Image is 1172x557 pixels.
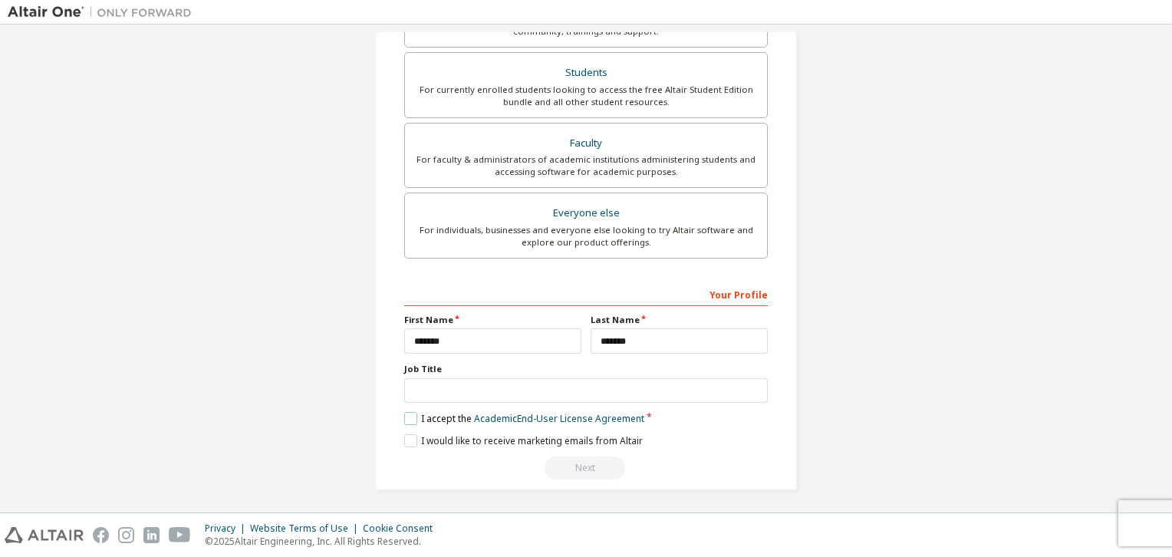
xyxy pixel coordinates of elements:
[414,153,758,178] div: For faculty & administrators of academic institutions administering students and accessing softwa...
[404,434,643,447] label: I would like to receive marketing emails from Altair
[414,62,758,84] div: Students
[363,522,442,535] div: Cookie Consent
[404,412,644,425] label: I accept the
[205,522,250,535] div: Privacy
[143,527,160,543] img: linkedin.svg
[591,314,768,326] label: Last Name
[474,412,644,425] a: Academic End-User License Agreement
[414,203,758,224] div: Everyone else
[118,527,134,543] img: instagram.svg
[205,535,442,548] p: © 2025 Altair Engineering, Inc. All Rights Reserved.
[8,5,199,20] img: Altair One
[404,363,768,375] label: Job Title
[404,456,768,480] div: Read and acccept EULA to continue
[250,522,363,535] div: Website Terms of Use
[414,84,758,108] div: For currently enrolled students looking to access the free Altair Student Edition bundle and all ...
[5,527,84,543] img: altair_logo.svg
[414,224,758,249] div: For individuals, businesses and everyone else looking to try Altair software and explore our prod...
[404,282,768,306] div: Your Profile
[93,527,109,543] img: facebook.svg
[404,314,581,326] label: First Name
[414,133,758,154] div: Faculty
[169,527,191,543] img: youtube.svg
